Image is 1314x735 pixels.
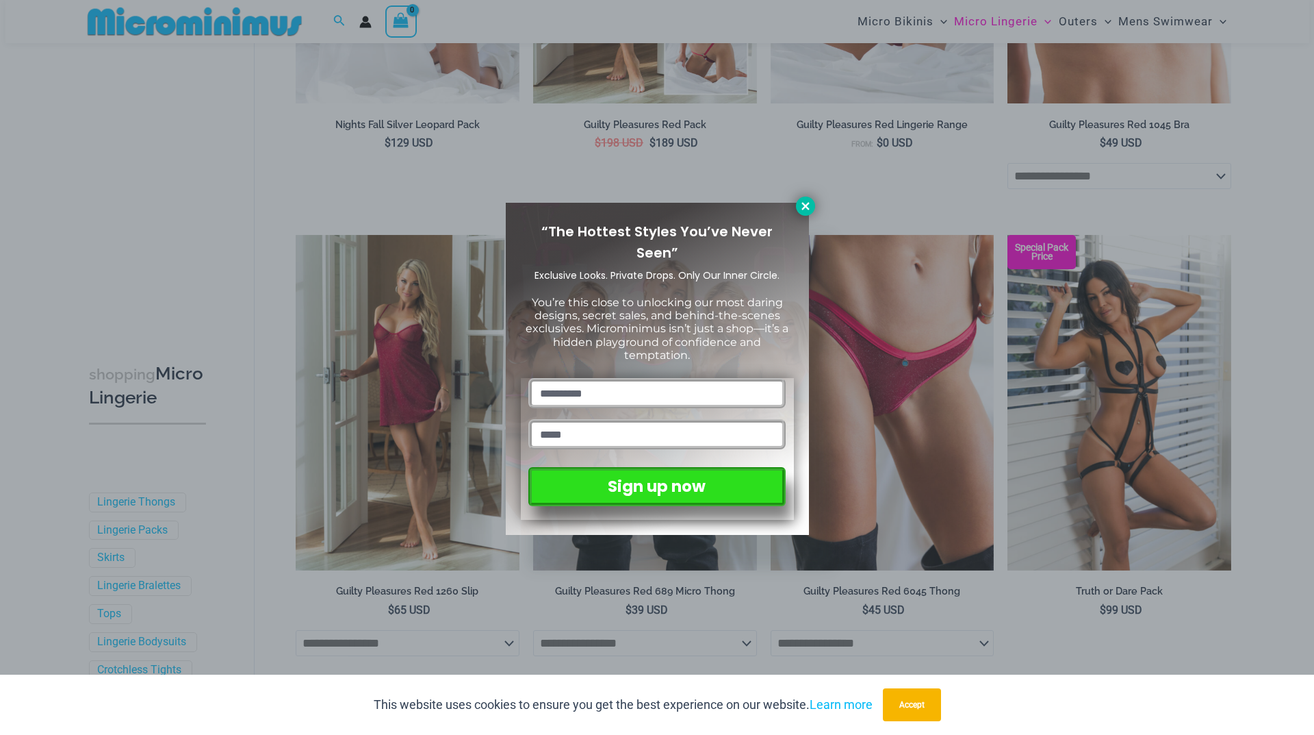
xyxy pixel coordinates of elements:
[526,296,788,362] span: You’re this close to unlocking our most daring designs, secret sales, and behind-the-scenes exclu...
[534,269,780,282] span: Exclusive Looks. Private Drops. Only Our Inner Circle.
[541,222,773,262] span: “The Hottest Styles You’ve Never Seen”
[883,688,941,721] button: Accept
[374,695,873,715] p: This website uses cookies to ensure you get the best experience on our website.
[810,697,873,712] a: Learn more
[528,467,785,506] button: Sign up now
[796,197,815,216] button: Close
